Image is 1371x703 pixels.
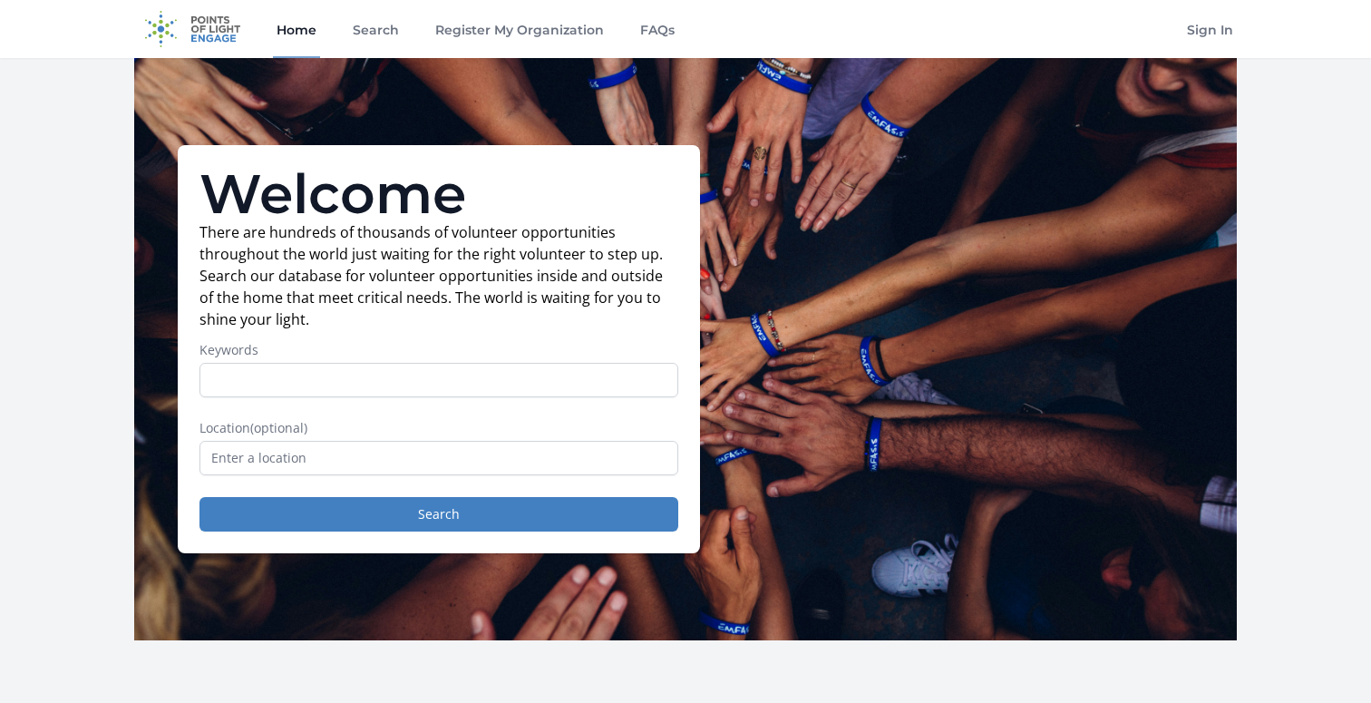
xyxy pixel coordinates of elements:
label: Location [199,419,678,437]
input: Enter a location [199,441,678,475]
h1: Welcome [199,167,678,221]
button: Search [199,497,678,532]
label: Keywords [199,341,678,359]
span: (optional) [250,419,307,436]
p: There are hundreds of thousands of volunteer opportunities throughout the world just waiting for ... [199,221,678,330]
